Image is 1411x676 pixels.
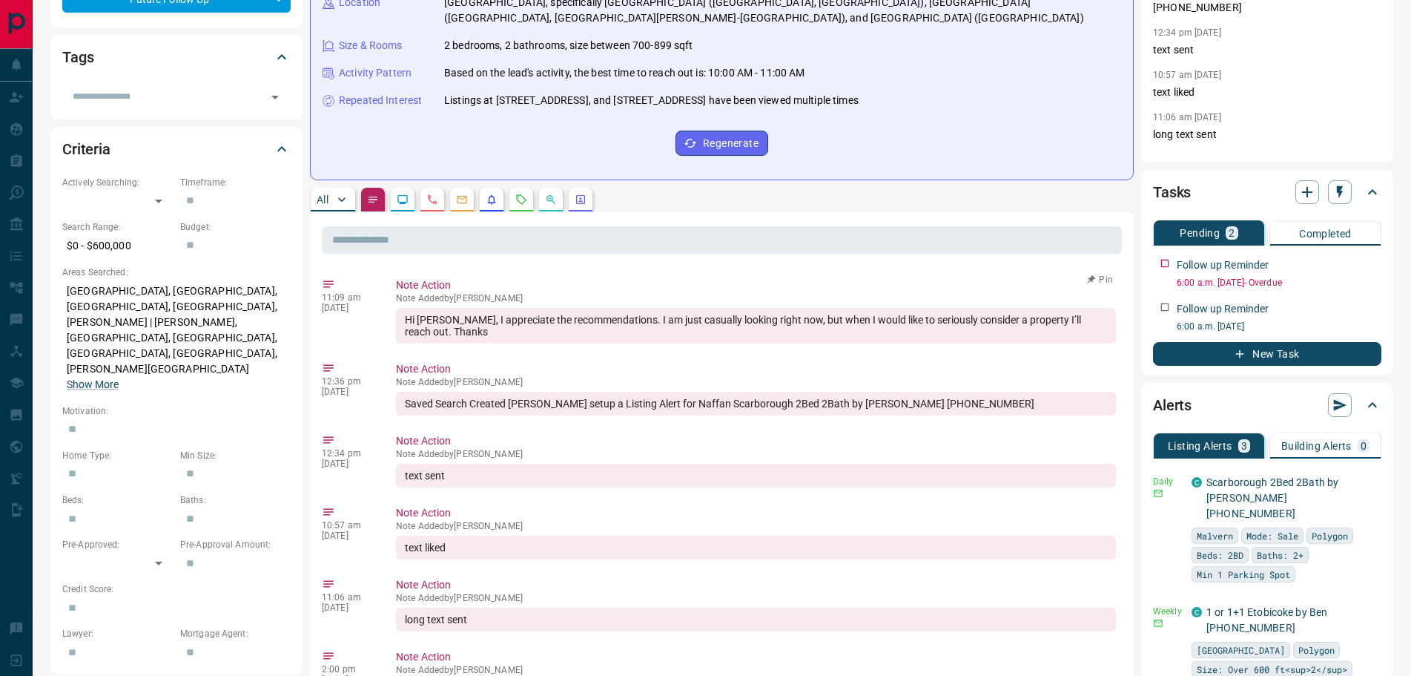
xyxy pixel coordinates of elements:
p: Based on the lead's activity, the best time to reach out is: 10:00 AM - 11:00 AM [444,65,805,81]
p: [DATE] [322,531,374,541]
div: Tasks [1153,174,1381,210]
p: Credit Score: [62,583,291,596]
svg: Requests [515,194,527,206]
p: Listing Alerts [1168,441,1232,451]
p: 12:36 pm [322,376,374,387]
p: [DATE] [322,387,374,397]
p: Areas Searched: [62,266,291,279]
svg: Calls [426,194,438,206]
p: Home Type: [62,449,173,462]
p: 6:00 a.m. [DATE] - Overdue [1177,276,1381,289]
div: Hi [PERSON_NAME], I appreciate the recommendations. I am just casually looking right now, but whe... [396,308,1116,344]
p: Follow up Reminder [1177,257,1269,273]
button: Pin [1079,273,1122,286]
p: Note Added by [PERSON_NAME] [396,593,1116,603]
p: Min Size: [180,449,291,462]
p: Weekly [1153,605,1183,618]
p: Size & Rooms [339,38,403,53]
p: 2 [1229,228,1235,238]
p: Mortgage Agent: [180,627,291,640]
p: Completed [1299,229,1352,239]
p: [DATE] [322,603,374,613]
h2: Alerts [1153,393,1192,417]
div: text liked [396,536,1116,559]
p: Daily [1153,475,1183,488]
p: 2 bedrooms, 2 bathrooms, size between 700-899 sqft [444,38,693,53]
div: Alerts [1153,387,1381,423]
div: Criteria [62,131,291,167]
p: Actively Searching: [62,176,173,189]
span: Malvern [1197,528,1233,543]
div: condos.ca [1192,607,1202,617]
p: Activity Pattern [339,65,412,81]
p: 12:34 pm [322,448,374,459]
h2: Tasks [1153,180,1191,204]
div: Saved Search Created [PERSON_NAME] setup a Listing Alert for Naffan Scarborough 2Bed 2Bath by [PE... [396,392,1116,416]
span: Baths: 2+ [1257,548,1303,562]
p: Note Added by [PERSON_NAME] [396,665,1116,675]
p: Note Added by [PERSON_NAME] [396,377,1116,387]
p: 10:57 am [DATE] [1153,70,1221,80]
svg: Listing Alerts [486,194,498,206]
p: Timeframe: [180,176,291,189]
p: Search Range: [62,220,173,234]
p: 10:57 am [322,520,374,531]
button: New Task [1153,342,1381,366]
span: Polygon [1298,643,1335,657]
span: Mode: Sale [1246,528,1298,543]
p: Motivation: [62,404,291,418]
p: Lawyer: [62,627,173,640]
p: 11:09 am [322,292,374,303]
p: 11:06 am [322,592,374,603]
p: Note Action [396,505,1116,521]
p: Repeated Interest [339,93,422,108]
button: Show More [67,377,119,393]
p: 3 [1241,441,1247,451]
p: Pre-Approval Amount: [180,538,291,551]
p: 2:00 pm [322,664,374,675]
h2: Tags [62,45,93,69]
p: Budget: [180,220,291,234]
p: Listings at [STREET_ADDRESS], and [STREET_ADDRESS] have been viewed multiple times [444,93,859,108]
p: $0 - $600,000 [62,234,173,258]
p: Pre-Approved: [62,538,173,551]
p: [GEOGRAPHIC_DATA], [GEOGRAPHIC_DATA], [GEOGRAPHIC_DATA], [GEOGRAPHIC_DATA], [PERSON_NAME] | [PERS... [62,279,291,397]
svg: Lead Browsing Activity [397,194,409,206]
p: [DATE] [322,459,374,469]
p: Baths: [180,493,291,507]
p: text sent [1153,42,1381,58]
button: Regenerate [675,131,768,156]
p: long text sent [1153,127,1381,142]
p: Note Action [396,649,1116,665]
p: Note Added by [PERSON_NAME] [396,293,1116,303]
p: 12:34 pm [DATE] [1153,27,1221,38]
p: [DATE] [322,303,374,313]
p: Follow up Reminder [1177,301,1269,317]
span: [GEOGRAPHIC_DATA] [1197,643,1285,657]
h2: Criteria [62,137,110,161]
p: 11:06 am [DATE] [1153,112,1221,122]
svg: Notes [367,194,379,206]
p: Beds: [62,493,173,507]
div: Tags [62,39,291,75]
div: condos.ca [1192,477,1202,488]
p: 6:00 a.m. [DATE] [1177,320,1381,333]
p: Note Added by [PERSON_NAME] [396,521,1116,531]
p: 0 [1361,441,1367,451]
span: Min 1 Parking Spot [1197,567,1290,582]
p: Note Action [396,433,1116,449]
a: Scarborough 2Bed 2Bath by [PERSON_NAME] [PHONE_NUMBER] [1206,476,1338,519]
button: Open [265,87,285,108]
p: Note Action [396,361,1116,377]
a: 1 or 1+1 Etobicoke by Ben [PHONE_NUMBER] [1206,606,1327,634]
svg: Email [1153,618,1163,629]
svg: Email [1153,488,1163,499]
svg: Opportunities [545,194,557,206]
div: long text sent [396,608,1116,631]
div: text sent [396,464,1116,488]
svg: Agent Actions [575,194,586,206]
p: Note Added by [PERSON_NAME] [396,449,1116,459]
p: All [317,194,328,205]
p: Note Action [396,577,1116,593]
span: Polygon [1312,528,1348,543]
